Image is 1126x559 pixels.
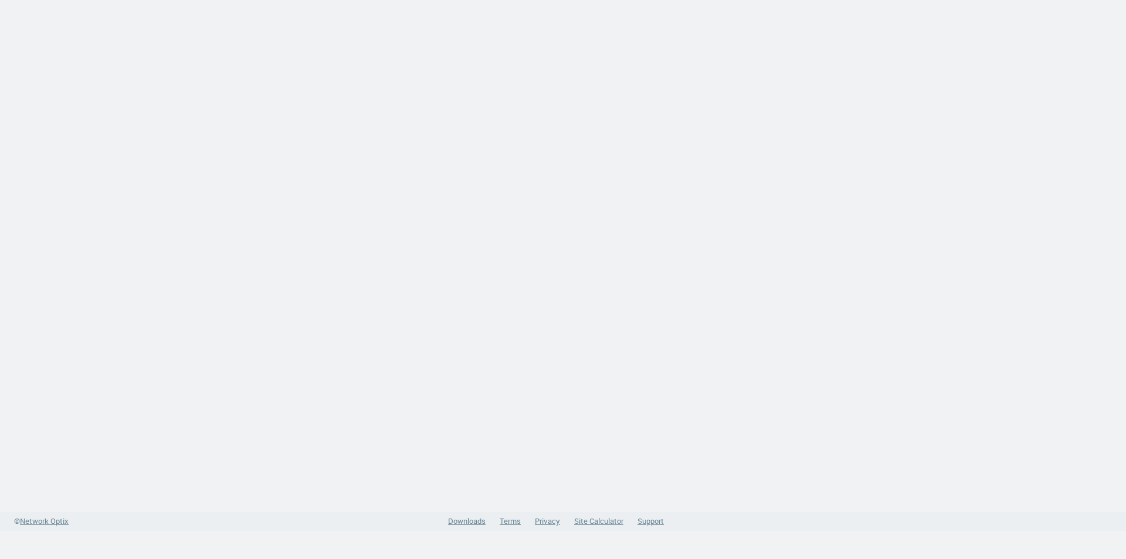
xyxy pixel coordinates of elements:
[448,516,486,526] a: Downloads
[14,516,69,527] a: ©Network Optix
[500,516,521,526] a: Terms
[20,516,69,526] span: Network Optix
[574,516,623,526] a: Site Calculator
[535,516,560,526] a: Privacy
[637,516,664,526] a: Support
